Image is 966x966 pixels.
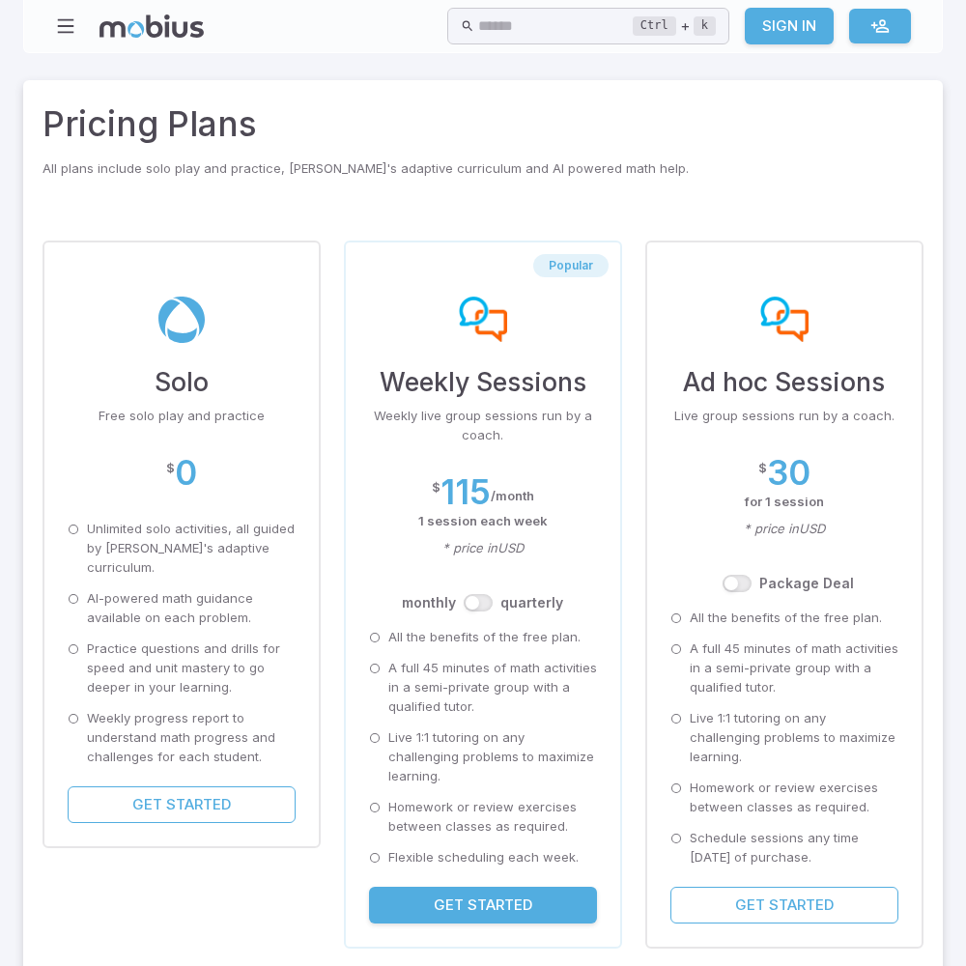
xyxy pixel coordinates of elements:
[432,478,440,497] p: $
[670,887,898,923] button: Get Started
[633,16,676,36] kbd: Ctrl
[440,472,491,512] h2: 115
[670,407,898,426] p: Live group sessions run by a coach.
[500,593,563,612] label: quarterly
[369,539,597,558] p: * price in USD
[758,459,767,478] p: $
[388,659,597,717] p: A full 45 minutes of math activities in a semi-private group with a qualified tutor.
[690,709,898,767] p: Live 1:1 tutoring on any challenging problems to maximize learning.
[369,887,597,923] button: Get Started
[369,407,597,445] p: Weekly live group sessions run by a coach.
[402,593,456,612] label: month ly
[68,786,296,823] button: Get Started
[491,487,534,506] p: / month
[87,709,296,767] p: Weekly progress report to understand math progress and challenges for each student.
[690,609,882,628] p: All the benefits of the free plan.
[166,459,175,478] p: $
[670,493,898,512] p: for 1 session
[43,99,923,150] h2: Pricing Plans
[533,258,609,273] span: Popular
[87,589,296,628] p: AI-powered math guidance available on each problem.
[694,16,716,36] kbd: k
[459,297,507,343] img: weekly-sessions-plan-img
[633,14,716,38] div: +
[175,453,197,493] h2: 0
[87,520,296,578] p: Unlimited solo activities, all guided by [PERSON_NAME]'s adaptive curriculum.
[68,362,296,401] h3: Solo
[388,798,597,837] p: Homework or review exercises between classes as required.
[87,639,296,697] p: Practice questions and drills for speed and unit mastery to go deeper in your learning.
[157,297,206,343] img: solo-plan-img
[388,848,579,867] p: Flexible scheduling each week.
[670,362,898,401] h3: Ad hoc Sessions
[369,362,597,401] h3: Weekly Sessions
[690,779,898,817] p: Homework or review exercises between classes as required.
[745,8,834,44] a: Sign In
[388,728,597,786] p: Live 1:1 tutoring on any challenging problems to maximize learning.
[690,829,898,867] p: Schedule sessions any time [DATE] of purchase.
[68,407,296,426] p: Free solo play and practice
[670,520,898,539] p: * price in USD
[388,628,581,647] p: All the benefits of the free plan.
[767,453,810,493] h2: 30
[369,512,597,531] p: 1 session each week
[690,639,898,697] p: A full 45 minutes of math activities in a semi-private group with a qualified tutor.
[43,159,923,179] p: All plans include solo play and practice, [PERSON_NAME]'s adaptive curriculum and AI powered math...
[759,574,854,593] label: Package Deal
[760,297,809,343] img: ad-hoc sessions-plan-img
